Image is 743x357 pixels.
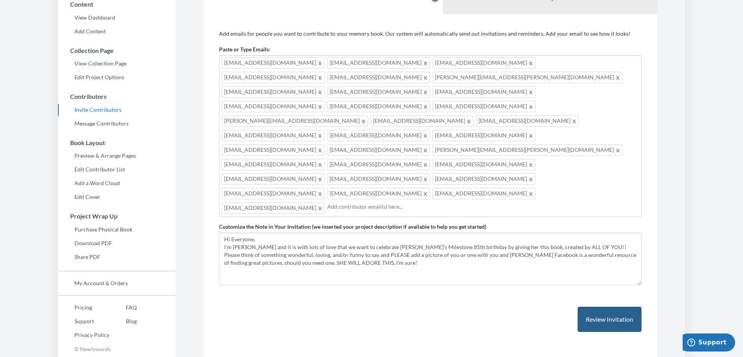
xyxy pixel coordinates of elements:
[58,150,176,162] a: Preview & Arrange Pages
[327,202,637,211] input: Add contributor email(s) here...
[433,130,535,141] span: [EMAIL_ADDRESS][DOMAIN_NAME]
[222,188,324,199] span: [EMAIL_ADDRESS][DOMAIN_NAME]
[222,57,324,69] span: [EMAIL_ADDRESS][DOMAIN_NAME]
[219,30,642,38] p: Add emails for people you want to contribute to your memory book. Our system will automatically s...
[222,159,324,170] span: [EMAIL_ADDRESS][DOMAIN_NAME]
[109,302,137,313] a: FAQ
[58,139,176,146] h3: Book Layout
[222,115,368,127] span: [PERSON_NAME][EMAIL_ADDRESS][DOMAIN_NAME]
[58,177,176,189] a: Add a Word Cloud
[219,233,642,285] textarea: Hi Everyone, I'm [PERSON_NAME] and it is with lots of love that we want to celebrate [PERSON_NAME...
[58,25,176,37] a: Add Content
[58,164,176,175] a: Edit Contributor List
[58,93,176,100] h3: Contributors
[578,307,642,332] button: Review Invitation
[371,115,473,127] span: [EMAIL_ADDRESS][DOMAIN_NAME]
[58,118,176,129] a: Message Contributors
[58,58,176,69] a: View Collection Page
[58,343,176,355] p: © Newlywords
[58,315,109,327] a: Support
[222,72,324,83] span: [EMAIL_ADDRESS][DOMAIN_NAME]
[327,144,430,156] span: [EMAIL_ADDRESS][DOMAIN_NAME]
[58,237,176,249] a: Download PDF
[433,188,535,199] span: [EMAIL_ADDRESS][DOMAIN_NAME]
[327,130,430,141] span: [EMAIL_ADDRESS][DOMAIN_NAME]
[327,72,430,83] span: [EMAIL_ADDRESS][DOMAIN_NAME]
[219,223,486,231] label: Customize the Note in Your Invitation (we inserted your project description if available to help ...
[433,144,622,156] span: [PERSON_NAME][EMAIL_ADDRESS][PERSON_NAME][DOMAIN_NAME]
[222,144,324,156] span: [EMAIL_ADDRESS][DOMAIN_NAME]
[58,47,176,54] h3: Collection Page
[433,101,535,112] span: [EMAIL_ADDRESS][DOMAIN_NAME]
[219,46,270,53] label: Paste or Type Emails:
[433,173,535,185] span: [EMAIL_ADDRESS][DOMAIN_NAME]
[222,202,324,214] span: [EMAIL_ADDRESS][DOMAIN_NAME]
[58,1,176,8] h3: Content
[327,173,430,185] span: [EMAIL_ADDRESS][DOMAIN_NAME]
[58,251,176,263] a: Share PDF
[327,101,430,112] span: [EMAIL_ADDRESS][DOMAIN_NAME]
[58,213,176,220] h3: Project Wrap Up
[222,86,324,98] span: [EMAIL_ADDRESS][DOMAIN_NAME]
[327,57,430,69] span: [EMAIL_ADDRESS][DOMAIN_NAME]
[222,101,324,112] span: [EMAIL_ADDRESS][DOMAIN_NAME]
[433,159,535,170] span: [EMAIL_ADDRESS][DOMAIN_NAME]
[327,86,430,98] span: [EMAIL_ADDRESS][DOMAIN_NAME]
[476,115,579,127] span: [EMAIL_ADDRESS][DOMAIN_NAME]
[222,130,324,141] span: [EMAIL_ADDRESS][DOMAIN_NAME]
[58,302,109,313] a: Pricing
[58,191,176,203] a: Edit Cover
[327,159,430,170] span: [EMAIL_ADDRESS][DOMAIN_NAME]
[58,224,176,235] a: Purchase Physical Book
[58,329,109,341] a: Privacy Policy
[433,86,535,98] span: [EMAIL_ADDRESS][DOMAIN_NAME]
[433,57,535,69] span: [EMAIL_ADDRESS][DOMAIN_NAME]
[58,277,176,289] a: My Account & Orders
[58,71,176,83] a: Edit Project Options
[433,72,622,83] span: [PERSON_NAME][EMAIL_ADDRESS][PERSON_NAME][DOMAIN_NAME]
[683,333,735,353] iframe: Opens a widget where you can chat to one of our agents
[327,188,430,199] span: [EMAIL_ADDRESS][DOMAIN_NAME]
[58,12,176,24] a: View Dashboard
[222,173,324,185] span: [EMAIL_ADDRESS][DOMAIN_NAME]
[109,315,137,327] a: Blog
[58,104,176,116] a: Invite Contributors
